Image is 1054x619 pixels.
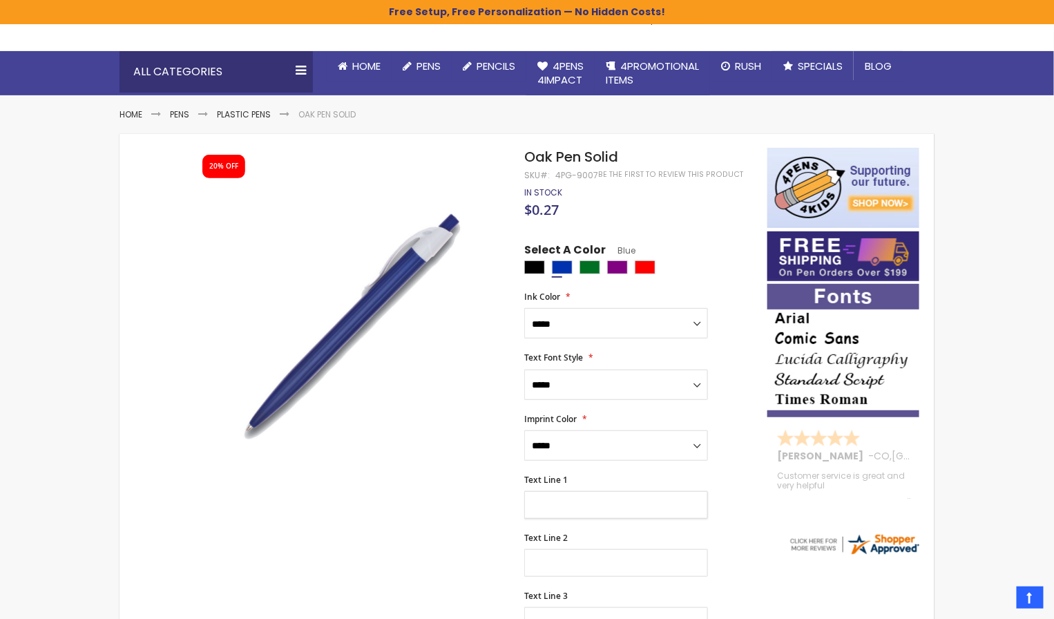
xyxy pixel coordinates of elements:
div: 20% OFF [209,162,238,171]
span: - , [868,449,993,463]
a: Pens [170,108,189,120]
span: $0.27 [524,200,559,219]
a: Blog [854,51,903,82]
span: Pens [416,59,441,73]
a: 4PROMOTIONALITEMS [595,51,710,96]
li: Oak Pen Solid [298,109,356,120]
span: Imprint Color [524,413,577,425]
span: 4Pens 4impact [537,59,584,87]
a: Home [119,108,142,120]
a: Home [327,51,392,82]
span: Blue [606,245,635,256]
a: Be the first to review this product [598,169,743,180]
span: [GEOGRAPHIC_DATA] [892,449,993,463]
span: Home [352,59,381,73]
span: Pencils [477,59,515,73]
span: CO [874,449,890,463]
a: 4pens.com certificate URL [788,548,921,560]
div: Customer service is great and very helpful [777,471,911,501]
a: 4Pens4impact [526,51,595,96]
a: Specials [772,51,854,82]
img: 4pens.com widget logo [788,532,921,557]
span: Text Font Style [524,352,583,363]
img: oak_solid_side_blue_1_1.jpg [190,168,506,484]
div: All Categories [119,51,313,93]
span: Blog [865,59,892,73]
span: In stock [524,187,562,198]
div: Blue [552,260,573,274]
a: Pens [392,51,452,82]
span: Text Line 2 [524,532,568,544]
span: Rush [735,59,761,73]
span: [PERSON_NAME] [777,449,868,463]
div: Red [635,260,655,274]
span: 4PROMOTIONAL ITEMS [606,59,699,87]
img: 4pens 4 kids [767,148,919,228]
span: Specials [798,59,843,73]
span: Oak Pen Solid [524,147,618,166]
img: font-personalization-examples [767,284,919,417]
img: Free shipping on orders over $199 [767,231,919,281]
a: Plastic Pens [217,108,271,120]
div: Green [579,260,600,274]
div: Black [524,260,545,274]
div: 4PG-9007 [555,170,598,181]
span: Select A Color [524,242,606,261]
div: Purple [607,260,628,274]
a: Pencils [452,51,526,82]
span: Ink Color [524,291,560,303]
span: Text Line 3 [524,590,568,602]
strong: SKU [524,169,550,181]
a: Rush [710,51,772,82]
iframe: Google Customer Reviews [940,582,1054,619]
span: Text Line 1 [524,474,568,486]
div: Availability [524,187,562,198]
